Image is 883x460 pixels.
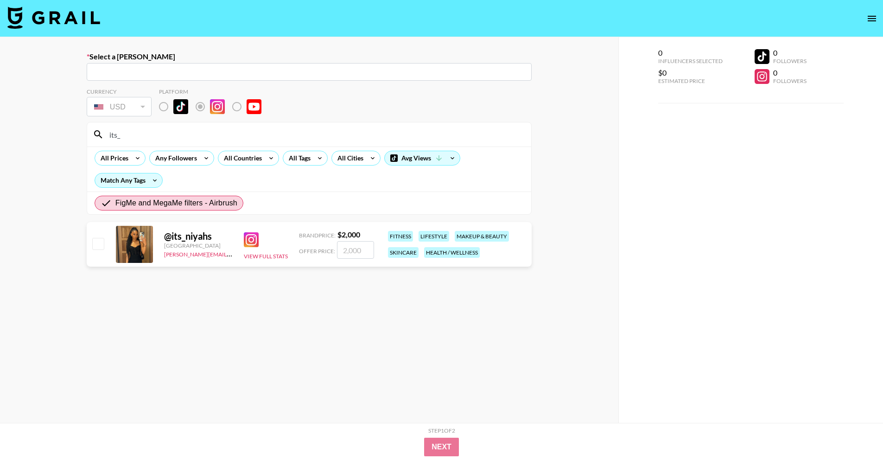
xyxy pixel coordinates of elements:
strong: $ 2,000 [337,230,360,239]
div: Step 1 of 2 [428,427,455,434]
div: Estimated Price [658,77,723,84]
div: USD [89,99,150,115]
div: 0 [773,68,807,77]
div: [GEOGRAPHIC_DATA] [164,242,233,249]
div: $0 [658,68,723,77]
img: Grail Talent [7,6,100,29]
div: lifestyle [419,231,449,242]
div: Avg Views [385,151,460,165]
button: Next [424,438,459,456]
div: Followers [773,77,807,84]
div: Currency [87,88,152,95]
img: YouTube [247,99,261,114]
button: open drawer [863,9,881,28]
div: All Prices [95,151,130,165]
div: Match Any Tags [95,173,162,187]
input: Search by User Name [104,127,526,142]
div: All Cities [332,151,365,165]
a: [PERSON_NAME][EMAIL_ADDRESS][DOMAIN_NAME] [164,249,301,258]
div: fitness [388,231,413,242]
span: Brand Price: [299,232,336,239]
div: @ its_niyahs [164,230,233,242]
div: 0 [658,48,723,57]
span: FigMe and MegaMe filters - Airbrush [115,198,237,209]
div: skincare [388,247,419,258]
div: 0 [773,48,807,57]
img: TikTok [173,99,188,114]
div: health / wellness [424,247,480,258]
div: All Tags [283,151,312,165]
div: Platform [159,88,269,95]
button: View Full Stats [244,253,288,260]
img: Instagram [210,99,225,114]
span: Offer Price: [299,248,335,255]
img: Instagram [244,232,259,247]
div: Currency is locked to USD [87,95,152,118]
div: All Countries [218,151,264,165]
div: Any Followers [150,151,199,165]
div: makeup & beauty [455,231,509,242]
div: Followers [773,57,807,64]
label: Select a [PERSON_NAME] [87,52,532,61]
div: Influencers Selected [658,57,723,64]
div: List locked to Instagram. [159,97,269,116]
input: 2,000 [337,241,374,259]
